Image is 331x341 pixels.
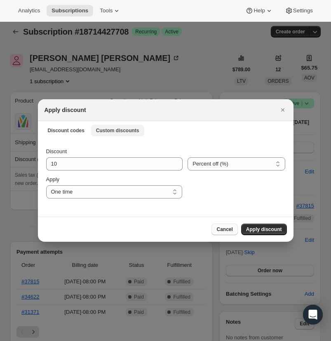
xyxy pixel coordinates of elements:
button: Custom discounts [91,125,144,136]
span: Subscriptions [52,7,88,14]
span: Tools [100,7,113,14]
button: Cancel [211,224,237,235]
div: Open Intercom Messenger [303,305,323,325]
h2: Apply discount [45,106,86,114]
button: Close [277,104,289,116]
span: Custom discounts [96,127,139,134]
button: Discount codes [43,125,89,136]
span: Apply [46,176,60,182]
span: Discount [46,148,67,154]
button: Apply discount [241,224,287,235]
span: Settings [293,7,313,14]
span: Help [254,7,265,14]
button: Help [240,5,278,16]
span: Analytics [18,7,40,14]
div: Custom discounts [38,139,293,217]
button: Subscriptions [47,5,93,16]
span: Apply discount [246,226,282,233]
span: Cancel [216,226,232,233]
button: Settings [280,5,318,16]
button: Tools [95,5,126,16]
button: Analytics [13,5,45,16]
span: Discount codes [48,127,85,134]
